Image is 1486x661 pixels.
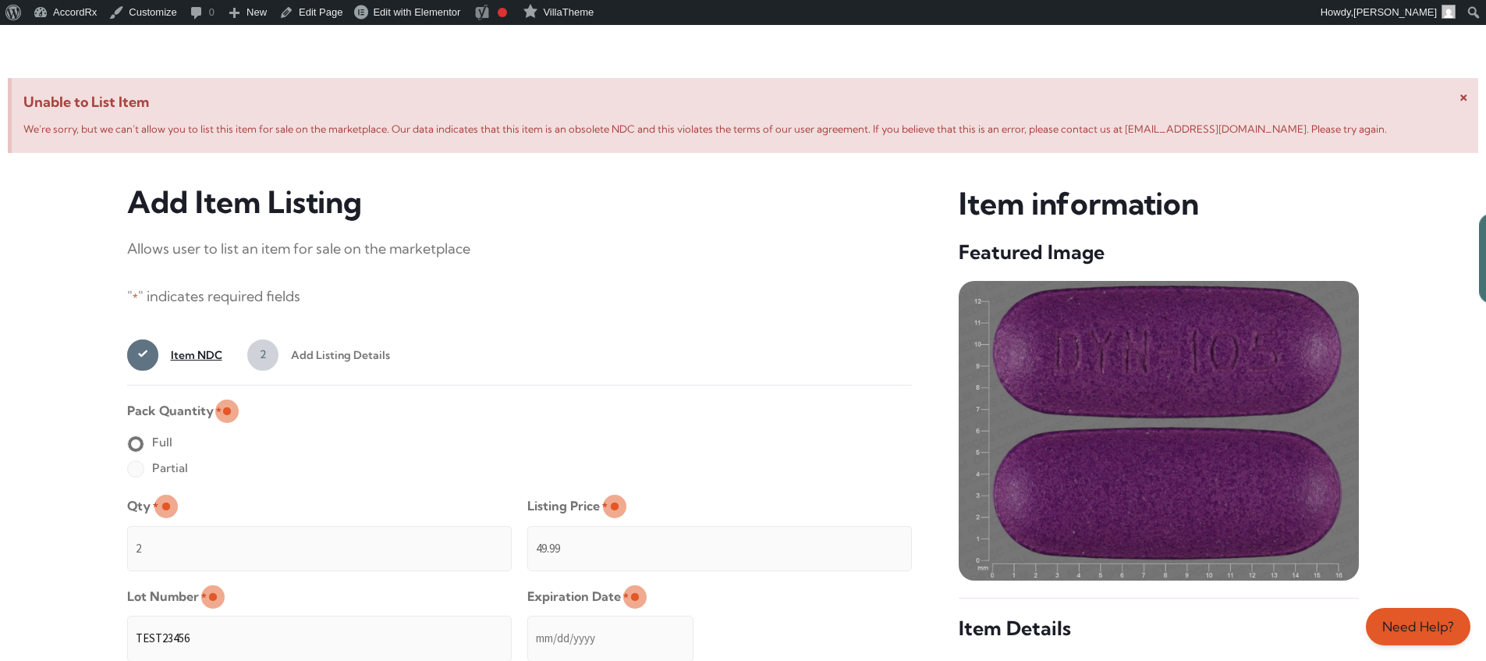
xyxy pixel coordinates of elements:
h5: Featured Image [959,240,1359,265]
a: 1Item NDC [127,339,222,371]
span: Edit with Elementor [373,6,460,18]
label: Partial [127,456,188,481]
span: [PERSON_NAME] [1353,6,1437,18]
legend: Pack Quantity [127,398,222,424]
h5: Item Details [959,616,1359,641]
span: 1 [127,339,158,371]
label: Listing Price [527,493,608,519]
label: Full [127,430,172,455]
label: Lot Number [127,584,207,609]
p: Allows user to list an item for sale on the marketplace [127,236,913,261]
label: Qty [127,493,158,519]
span: × [1459,86,1468,105]
span: 2 [247,339,278,371]
label: Expiration Date [527,584,629,609]
h3: Add Item Listing [127,184,913,221]
input: mm/dd/yyyy [527,616,693,661]
a: Need Help? [1366,608,1470,645]
span: Unable to List Item [23,90,1466,115]
p: " " indicates required fields [127,284,913,310]
span: Add Listing Details [278,339,390,371]
div: Focus keyphrase not set [498,8,507,17]
span: Item NDC [158,339,222,371]
h3: Item information [959,184,1359,224]
span: We’re sorry, but we can’t allow you to list this item for sale on the marketplace. Our data indic... [23,123,1387,135]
